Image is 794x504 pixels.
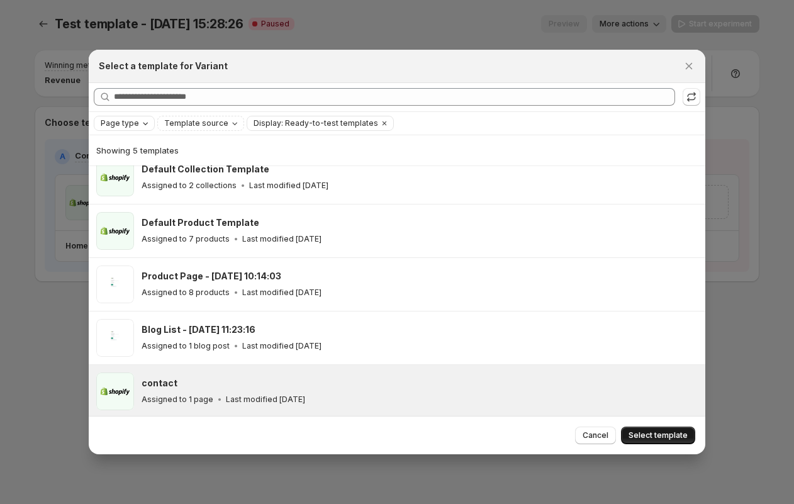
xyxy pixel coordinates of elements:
[142,288,230,298] p: Assigned to 8 products
[96,212,134,250] img: Default Product Template
[142,163,269,176] h3: Default Collection Template
[629,430,688,440] span: Select template
[583,430,608,440] span: Cancel
[680,57,698,75] button: Close
[254,118,378,128] span: Display: Ready-to-test templates
[96,372,134,410] img: contact
[142,395,213,405] p: Assigned to 1 page
[164,118,228,128] span: Template source
[101,118,139,128] span: Page type
[242,234,322,244] p: Last modified [DATE]
[158,116,243,130] button: Template source
[96,145,179,155] span: Showing 5 templates
[142,341,230,351] p: Assigned to 1 blog post
[249,181,328,191] p: Last modified [DATE]
[94,116,154,130] button: Page type
[99,60,228,72] h2: Select a template for Variant
[242,341,322,351] p: Last modified [DATE]
[142,323,255,336] h3: Blog List - [DATE] 11:23:16
[242,288,322,298] p: Last modified [DATE]
[226,395,305,405] p: Last modified [DATE]
[621,427,695,444] button: Select template
[142,181,237,191] p: Assigned to 2 collections
[142,270,281,283] h3: Product Page - [DATE] 10:14:03
[142,234,230,244] p: Assigned to 7 products
[378,116,391,130] button: Clear
[247,116,378,130] button: Display: Ready-to-test templates
[142,216,259,229] h3: Default Product Template
[575,427,616,444] button: Cancel
[142,377,177,389] h3: contact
